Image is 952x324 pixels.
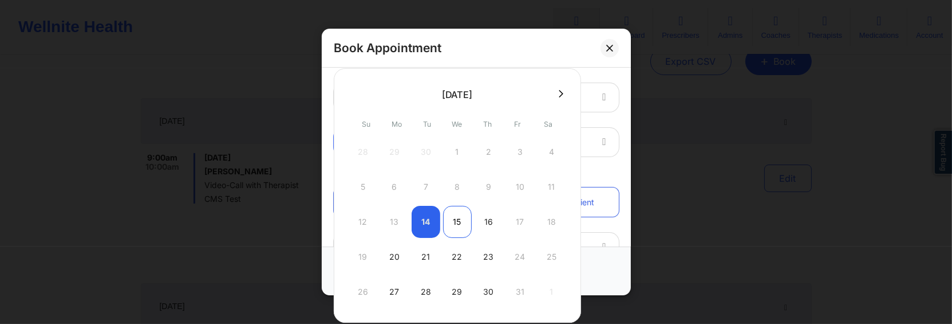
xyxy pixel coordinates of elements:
[392,120,402,128] abbr: Monday
[443,241,472,273] div: Wed Oct 22 2025
[380,276,409,308] div: Mon Oct 27 2025
[443,206,472,238] div: Wed Oct 15 2025
[380,241,409,273] div: Mon Oct 20 2025
[475,241,503,273] div: Thu Oct 23 2025
[412,241,440,273] div: Tue Oct 21 2025
[452,120,463,128] abbr: Wednesday
[334,40,441,56] h2: Book Appointment
[423,120,431,128] abbr: Tuesday
[475,276,503,308] div: Thu Oct 30 2025
[343,83,590,112] div: Video-Call with Therapist (30 minutes)
[484,188,619,217] a: Not Registered Patient
[412,276,440,308] div: Tue Oct 28 2025
[475,206,503,238] div: Thu Oct 16 2025
[544,120,552,128] abbr: Saturday
[442,89,473,100] div: [DATE]
[326,169,627,180] div: Patient information:
[483,120,492,128] abbr: Thursday
[443,276,472,308] div: Wed Oct 29 2025
[362,120,370,128] abbr: Sunday
[515,120,522,128] abbr: Friday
